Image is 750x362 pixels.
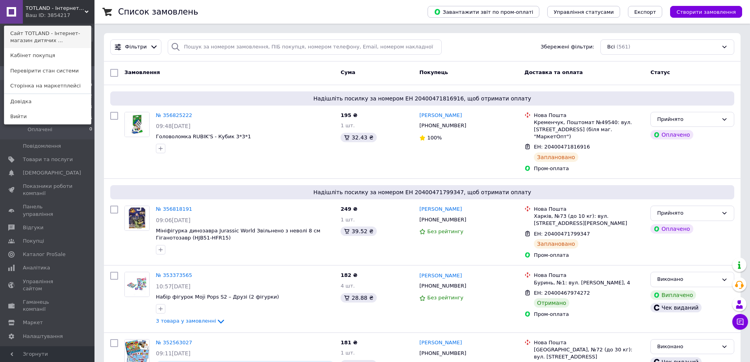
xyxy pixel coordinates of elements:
div: Пром-оплата [534,311,644,318]
span: Cума [341,69,355,75]
span: 3 товара у замовленні [156,318,216,324]
a: Фото товару [124,206,150,231]
span: Статус [650,69,670,75]
span: ЕН: 20400471799347 [534,231,590,237]
div: Прийнято [657,115,718,124]
button: Створити замовлення [670,6,742,18]
a: Створити замовлення [662,9,742,15]
span: Повідомлення [23,143,61,150]
span: Доставка та оплата [524,69,583,75]
span: Оплачені [28,126,52,133]
span: 1 шт. [341,350,355,356]
div: [PHONE_NUMBER] [418,121,468,131]
span: 09:48[DATE] [156,123,191,129]
span: Маркет [23,319,43,326]
a: Головоломка RUBIK'S - Кубик 3*3*1 [156,134,251,139]
button: Експорт [628,6,663,18]
span: Управління статусами [554,9,614,15]
span: Всі [607,43,615,51]
span: 09:11[DATE] [156,350,191,356]
a: [PERSON_NAME] [419,112,462,119]
div: Пром-оплата [534,165,644,172]
span: 1 шт. [341,217,355,223]
span: Без рейтингу [427,295,463,301]
a: Вийти [4,109,91,124]
span: Експорт [634,9,656,15]
a: Довідка [4,94,91,109]
span: Аналітика [23,264,50,271]
span: 249 ₴ [341,206,357,212]
span: Відгуки [23,224,43,231]
span: ЕН: 20400467974272 [534,290,590,296]
span: Фільтри [125,43,147,51]
div: [PHONE_NUMBER] [418,281,468,291]
div: 32.43 ₴ [341,133,376,142]
a: Фото товару [124,112,150,137]
span: 182 ₴ [341,272,357,278]
div: 39.52 ₴ [341,226,376,236]
span: Показники роботи компанії [23,183,73,197]
span: Замовлення [124,69,160,75]
span: Створити замовлення [676,9,736,15]
div: Виконано [657,343,718,351]
a: [PERSON_NAME] [419,272,462,280]
a: № 356825222 [156,112,192,118]
h1: Список замовлень [118,7,198,17]
div: Пром-оплата [534,252,644,259]
span: Збережені фільтри: [541,43,594,51]
img: Фото товару [125,272,149,297]
span: 195 ₴ [341,112,357,118]
a: Набір фігурок Moji Pops S2 – Друзі (2 фігурки) [156,294,279,300]
span: 100% [427,135,442,141]
div: Прийнято [657,209,718,217]
div: [GEOGRAPHIC_DATA], №72 (до 30 кг): вул. [STREET_ADDRESS] [534,346,644,360]
div: Оплачено [650,224,693,234]
span: [DEMOGRAPHIC_DATA] [23,169,81,176]
span: 09:06[DATE] [156,217,191,223]
div: Нова Пошта [534,112,644,119]
a: № 352563027 [156,340,192,345]
div: Отримано [534,298,569,308]
div: Нова Пошта [534,206,644,213]
span: Без рейтингу [427,228,463,234]
div: 28.88 ₴ [341,293,376,303]
span: Управління сайтом [23,278,73,292]
div: Буринь, №1: вул. [PERSON_NAME], 4 [534,279,644,286]
span: Надішліть посилку за номером ЕН 20400471816916, щоб отримати оплату [113,95,731,102]
span: Панель управління [23,203,73,217]
span: Покупець [419,69,448,75]
img: Фото товару [125,112,149,137]
a: № 356818191 [156,206,192,212]
a: Сайт TOTLAND - Інтернет-магазин дитячих ... [4,26,91,48]
div: Заплановано [534,152,578,162]
a: 3 товара у замовленні [156,318,226,324]
span: (561) [617,44,630,50]
span: Товари та послуги [23,156,73,163]
button: Управління статусами [547,6,620,18]
a: [PERSON_NAME] [419,206,462,213]
span: 181 ₴ [341,340,357,345]
div: Оплачено [650,130,693,139]
span: 4 шт. [341,283,355,289]
a: № 353373565 [156,272,192,278]
a: Мініфігурка динозавра Jurassic World Звільнено з неволі 8 см Гіганотозавр (HJB51-HFR15) [156,228,320,241]
div: Чек виданий [650,303,702,312]
div: Виконано [657,275,718,284]
span: 10:57[DATE] [156,283,191,290]
span: Покупці [23,238,44,245]
span: Налаштування [23,333,63,340]
div: Заплановано [534,239,578,249]
div: Нова Пошта [534,339,644,346]
div: Кременчук, Поштомат №49540: вул. [STREET_ADDRESS] (біля маг. "МаркетОпт") [534,119,644,141]
a: [PERSON_NAME] [419,339,462,347]
span: ЕН: 20400471816916 [534,144,590,150]
div: Виплачено [650,290,696,300]
div: Нова Пошта [534,272,644,279]
a: Сторінка на маркетплейсі [4,78,91,93]
a: Перевірити стан системи [4,63,91,78]
button: Чат з покупцем [732,314,748,330]
a: Кабінет покупця [4,48,91,63]
span: Надішліть посилку за номером ЕН 20400471799347, щоб отримати оплату [113,188,731,196]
